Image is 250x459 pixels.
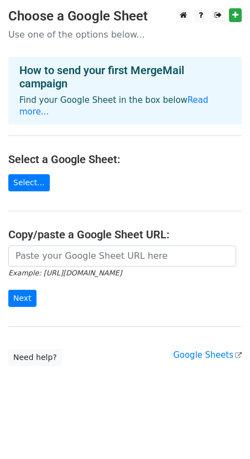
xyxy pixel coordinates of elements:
input: Paste your Google Sheet URL here [8,246,236,267]
p: Find your Google Sheet in the box below [19,95,231,118]
h4: Copy/paste a Google Sheet URL: [8,228,242,241]
h4: Select a Google Sheet: [8,153,242,166]
h4: How to send your first MergeMail campaign [19,64,231,90]
a: Select... [8,174,50,191]
a: Google Sheets [173,350,242,360]
input: Next [8,290,37,307]
p: Use one of the options below... [8,29,242,40]
a: Read more... [19,95,209,117]
h3: Choose a Google Sheet [8,8,242,24]
a: Need help? [8,349,62,366]
small: Example: [URL][DOMAIN_NAME] [8,269,122,277]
